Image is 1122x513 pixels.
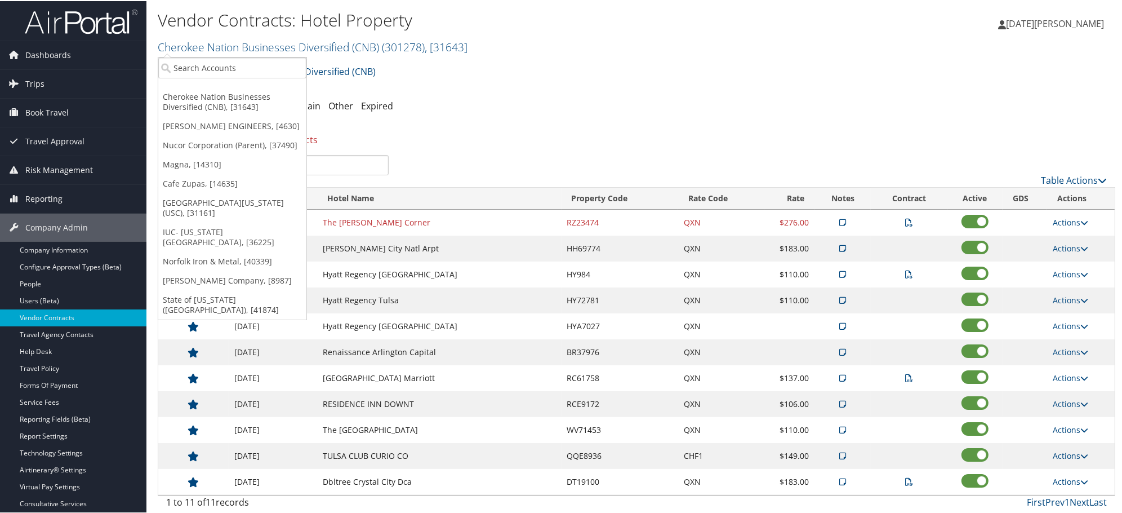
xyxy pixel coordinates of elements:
td: BR37976 [562,338,679,364]
td: QXN [678,286,764,312]
td: Hyatt Regency Tulsa [317,286,562,312]
span: Dashboards [25,40,71,68]
a: Actions [1053,216,1088,227]
a: Actions [1053,294,1088,304]
td: $110.00 [764,260,814,286]
td: [DATE] [229,442,317,468]
a: Next [1070,495,1089,507]
a: Cherokee Nation Businesses Diversified (CNB) [158,38,467,54]
td: $110.00 [764,286,814,312]
td: [DATE] [229,390,317,416]
span: Reporting [25,184,63,212]
td: QXN [678,390,764,416]
td: $183.00 [764,468,814,494]
a: Actions [1053,320,1088,330]
img: airportal-logo.png [25,7,137,34]
td: $137.00 [764,364,814,390]
td: HH69774 [562,235,679,260]
td: The [PERSON_NAME] Corner [317,209,562,235]
th: Contract: activate to sort column ascending [871,187,947,209]
td: QQE8936 [562,442,679,468]
td: $149.00 [764,442,814,468]
a: State of [US_STATE] ([GEOGRAPHIC_DATA]), [41874] [158,289,306,319]
span: , [ 31643 ] [425,38,467,54]
td: DT19100 [562,468,679,494]
td: HYA7027 [562,312,679,338]
td: QXN [678,312,764,338]
a: Other [328,99,353,111]
td: RCE9172 [562,390,679,416]
td: $276.00 [764,209,814,235]
td: RESIDENCE INN DOWNT [317,390,562,416]
span: Risk Management [25,155,93,183]
a: Actions [1053,268,1088,278]
h1: Vendor Contracts: Hotel Property [158,7,796,31]
td: Renaissance Arlington Capital [317,338,562,364]
th: Hotel Name: activate to sort column ascending [317,187,562,209]
a: [PERSON_NAME] Company, [8987] [158,270,306,289]
th: GDS: activate to sort column ascending [1003,187,1047,209]
td: [GEOGRAPHIC_DATA] Marriott [317,364,562,390]
a: Actions [1053,397,1088,408]
a: Table Actions [1041,173,1107,185]
span: [DATE][PERSON_NAME] [1006,16,1104,29]
div: There is [158,123,1115,154]
span: 11 [206,495,216,507]
a: Actions [1053,475,1088,486]
a: [GEOGRAPHIC_DATA][US_STATE] (USC), [31161] [158,192,306,222]
a: IUC- [US_STATE][GEOGRAPHIC_DATA], [36225] [158,222,306,251]
input: Search Accounts [158,56,306,77]
a: Norfolk Iron & Metal, [40339] [158,251,306,270]
td: Hyatt Regency [GEOGRAPHIC_DATA] [317,260,562,286]
span: ( 301278 ) [382,38,425,54]
td: QXN [678,364,764,390]
td: [PERSON_NAME] City Natl Arpt [317,235,562,260]
td: The [GEOGRAPHIC_DATA] [317,416,562,442]
a: [DATE][PERSON_NAME] [998,6,1115,39]
a: Actions [1053,346,1088,356]
a: [PERSON_NAME] ENGINEERS, [4630] [158,116,306,135]
td: [DATE] [229,338,317,364]
th: Rate: activate to sort column ascending [764,187,814,209]
a: Actions [1053,449,1088,460]
th: Actions [1047,187,1115,209]
a: Actions [1053,372,1088,382]
td: [DATE] [229,468,317,494]
a: First [1027,495,1045,507]
a: Cherokee Nation Businesses Diversified (CNB), [31643] [158,86,306,116]
a: Prev [1045,495,1065,507]
td: WV71453 [562,416,679,442]
td: HY72781 [562,286,679,312]
th: Property Code: activate to sort column ascending [562,187,679,209]
td: QXN [678,468,764,494]
a: Actions [1053,242,1088,253]
td: [DATE] [229,364,317,390]
td: QXN [678,338,764,364]
td: TULSA CLUB CURIO CO [317,442,562,468]
td: RZ23474 [562,209,679,235]
span: Trips [25,69,44,97]
td: QXN [678,235,764,260]
td: [DATE] [229,312,317,338]
a: Expired [361,99,393,111]
td: $110.00 [764,416,814,442]
a: Magna, [14310] [158,154,306,173]
td: [DATE] [229,416,317,442]
a: Last [1089,495,1107,507]
td: Hyatt Regency [GEOGRAPHIC_DATA] [317,312,562,338]
td: QXN [678,209,764,235]
a: Actions [1053,423,1088,434]
a: Nucor Corporation (Parent), [37490] [158,135,306,154]
td: $106.00 [764,390,814,416]
th: Rate Code: activate to sort column ascending [678,187,764,209]
td: HY984 [562,260,679,286]
td: QXN [678,416,764,442]
th: Active: activate to sort column ascending [947,187,1003,209]
span: Company Admin [25,213,88,241]
td: CHF1 [678,442,764,468]
span: Book Travel [25,98,69,126]
a: Cafe Zupas, [14635] [158,173,306,192]
span: Travel Approval [25,126,84,154]
a: 1 [1065,495,1070,507]
td: Dbltree Crystal City Dca [317,468,562,494]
